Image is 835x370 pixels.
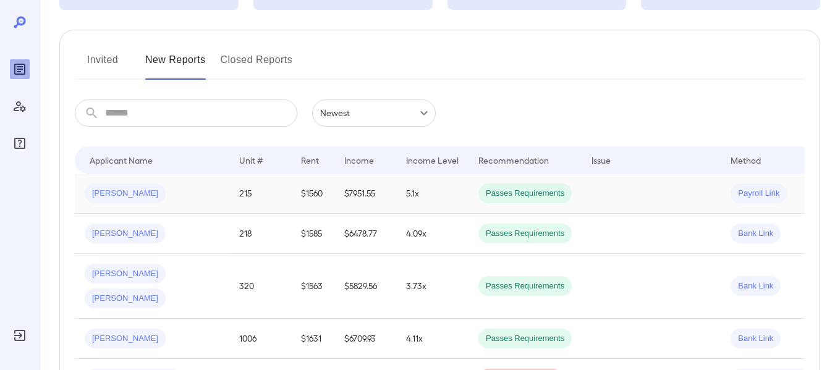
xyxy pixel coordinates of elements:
[229,174,291,214] td: 215
[312,99,436,127] div: Newest
[239,153,263,167] div: Unit #
[334,319,396,359] td: $6709.93
[10,96,30,116] div: Manage Users
[731,188,787,200] span: Payroll Link
[301,153,321,167] div: Rent
[478,153,549,167] div: Recommendation
[396,174,468,214] td: 5.1x
[591,153,611,167] div: Issue
[221,50,293,80] button: Closed Reports
[731,333,781,345] span: Bank Link
[396,254,468,319] td: 3.73x
[85,268,166,280] span: [PERSON_NAME]
[478,228,572,240] span: Passes Requirements
[731,228,781,240] span: Bank Link
[478,188,572,200] span: Passes Requirements
[291,174,334,214] td: $1560
[75,50,130,80] button: Invited
[145,50,206,80] button: New Reports
[229,214,291,254] td: 218
[334,174,396,214] td: $7951.55
[85,293,166,305] span: [PERSON_NAME]
[731,153,761,167] div: Method
[85,188,166,200] span: [PERSON_NAME]
[90,153,153,167] div: Applicant Name
[344,153,374,167] div: Income
[478,333,572,345] span: Passes Requirements
[10,59,30,79] div: Reports
[396,319,468,359] td: 4.11x
[334,214,396,254] td: $6478.77
[10,326,30,345] div: Log Out
[334,254,396,319] td: $5829.56
[396,214,468,254] td: 4.09x
[291,319,334,359] td: $1631
[229,319,291,359] td: 1006
[229,254,291,319] td: 320
[10,133,30,153] div: FAQ
[478,280,572,292] span: Passes Requirements
[731,280,781,292] span: Bank Link
[85,333,166,345] span: [PERSON_NAME]
[406,153,459,167] div: Income Level
[291,254,334,319] td: $1563
[85,228,166,240] span: [PERSON_NAME]
[291,214,334,254] td: $1585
